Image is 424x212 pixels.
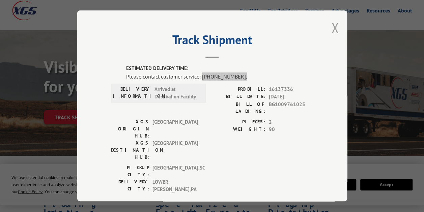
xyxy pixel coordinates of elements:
[212,101,265,115] label: BILL OF LADING:
[269,101,313,115] span: BG1009761025
[269,118,313,126] span: 2
[111,140,149,161] label: XGS DESTINATION HUB:
[331,19,339,37] button: Close modal
[126,72,313,81] div: Please contact customer service: [PHONE_NUMBER].
[212,93,265,101] label: BILL DATE:
[113,86,151,101] label: DELIVERY INFORMATION:
[212,126,265,134] label: WEIGHT:
[111,164,149,178] label: PICKUP CITY:
[269,86,313,93] span: 16137336
[152,140,198,161] span: [GEOGRAPHIC_DATA]
[111,178,149,193] label: DELIVERY CITY:
[154,86,200,101] span: Arrived at Destination Facility
[269,93,313,101] span: [DATE]
[111,118,149,140] label: XGS ORIGIN HUB:
[126,65,313,73] label: ESTIMATED DELIVERY TIME:
[152,118,198,140] span: [GEOGRAPHIC_DATA]
[152,164,198,178] span: [GEOGRAPHIC_DATA] , SC
[269,126,313,134] span: 90
[212,118,265,126] label: PIECES:
[111,35,313,48] h2: Track Shipment
[212,86,265,93] label: PROBILL:
[152,178,198,193] span: LOWER [PERSON_NAME] , PA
